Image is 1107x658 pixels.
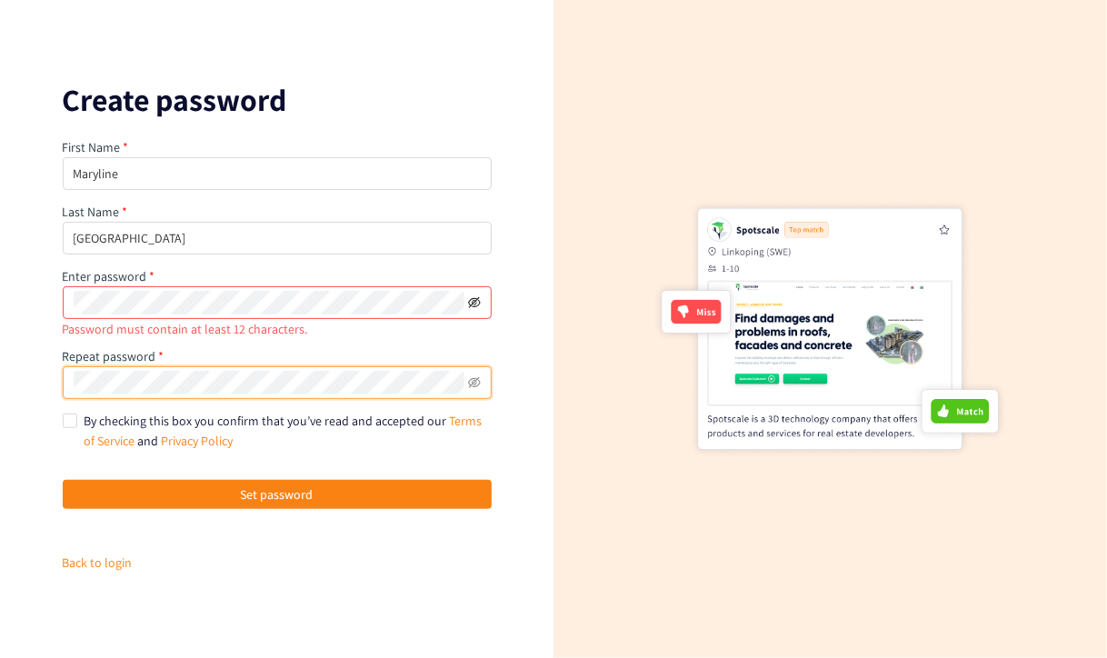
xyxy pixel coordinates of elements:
label: Enter password [63,268,155,284]
p: Create password [63,85,492,115]
span: eye-invisible [468,296,481,309]
div: Password must contain at least 12 characters. [63,319,492,339]
label: Last Name [63,204,128,220]
iframe: Chat Widget [1016,571,1107,658]
span: eye-invisible [468,376,481,389]
label: First Name [63,139,129,155]
span: By checking this box you confirm that you’ve read and accepted our and [85,413,483,449]
label: Repeat password [63,348,165,364]
a: Privacy Policy [162,433,234,449]
div: Widget de chat [1016,571,1107,658]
